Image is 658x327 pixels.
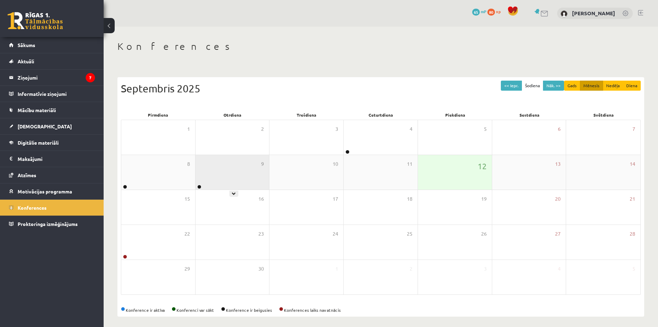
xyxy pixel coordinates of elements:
[9,37,95,53] a: Sākums
[558,265,561,273] span: 4
[335,265,338,273] span: 1
[121,110,195,120] div: Pirmdiena
[18,139,59,146] span: Digitālie materiāli
[18,151,95,167] legend: Maksājumi
[566,110,641,120] div: Svētdiena
[184,265,190,273] span: 29
[492,110,566,120] div: Sestdiena
[333,160,338,168] span: 10
[9,216,95,232] a: Proktoringa izmēģinājums
[9,183,95,199] a: Motivācijas programma
[9,70,95,85] a: Ziņojumi7
[407,160,412,168] span: 11
[522,81,543,91] button: Šodiena
[333,195,338,203] span: 17
[18,86,95,102] legend: Informatīvie ziņojumi
[564,81,580,91] button: Gads
[472,9,486,14] a: 65 mP
[555,160,561,168] span: 13
[261,125,264,133] span: 2
[487,9,495,16] span: 80
[481,230,487,238] span: 26
[121,81,641,96] div: Septembris 2025
[9,86,95,102] a: Informatīvie ziņojumi
[481,195,487,203] span: 19
[501,81,522,91] button: << Iepr.
[344,110,418,120] div: Ceturtdiena
[258,230,264,238] span: 23
[543,81,564,91] button: Nāk. >>
[18,123,72,129] span: [DEMOGRAPHIC_DATA]
[18,70,95,85] legend: Ziņojumi
[632,265,635,273] span: 5
[258,265,264,273] span: 30
[18,107,56,113] span: Mācību materiāli
[18,221,78,227] span: Proktoringa izmēģinājums
[9,53,95,69] a: Aktuāli
[407,195,412,203] span: 18
[632,125,635,133] span: 7
[418,110,492,120] div: Piekdiena
[9,200,95,216] a: Konferences
[258,195,264,203] span: 16
[630,195,635,203] span: 21
[187,160,190,168] span: 8
[484,125,487,133] span: 5
[18,205,47,211] span: Konferences
[555,195,561,203] span: 20
[410,265,412,273] span: 2
[481,9,486,14] span: mP
[630,160,635,168] span: 14
[18,42,35,48] span: Sākums
[410,125,412,133] span: 4
[184,230,190,238] span: 22
[86,73,95,82] i: 7
[333,230,338,238] span: 24
[261,160,264,168] span: 9
[184,195,190,203] span: 15
[472,9,480,16] span: 65
[484,265,487,273] span: 3
[630,230,635,238] span: 28
[9,167,95,183] a: Atzīmes
[623,81,641,91] button: Diena
[487,9,504,14] a: 80 xp
[561,10,568,17] img: Dmitrijs Zaharovs
[121,307,641,313] div: Konference ir aktīva Konferenci var sākt Konference ir beigusies Konferences laiks nav atnācis
[9,118,95,134] a: [DEMOGRAPHIC_DATA]
[496,9,500,14] span: xp
[478,160,487,172] span: 12
[558,125,561,133] span: 6
[18,172,36,178] span: Atzīmes
[117,40,644,52] h1: Konferences
[9,135,95,151] a: Digitālie materiāli
[407,230,412,238] span: 25
[195,110,269,120] div: Otrdiena
[580,81,603,91] button: Mēnesis
[9,102,95,118] a: Mācību materiāli
[335,125,338,133] span: 3
[9,151,95,167] a: Maksājumi
[18,58,34,64] span: Aktuāli
[269,110,344,120] div: Trešdiena
[555,230,561,238] span: 27
[572,10,615,17] a: [PERSON_NAME]
[603,81,623,91] button: Nedēļa
[8,12,63,29] a: Rīgas 1. Tālmācības vidusskola
[18,188,72,194] span: Motivācijas programma
[187,125,190,133] span: 1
